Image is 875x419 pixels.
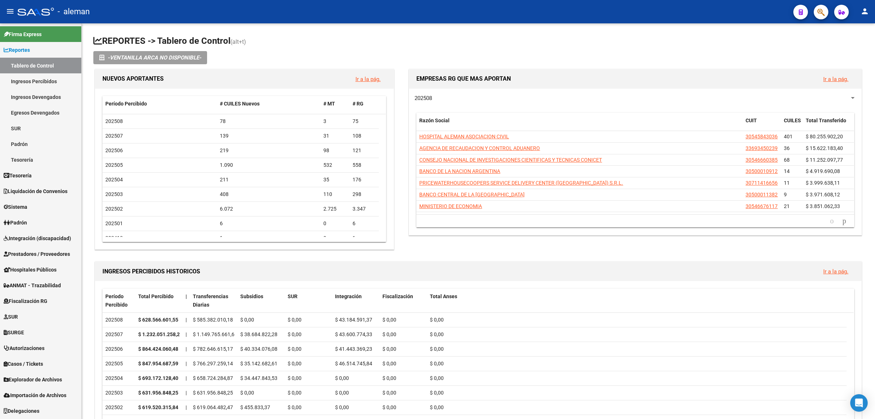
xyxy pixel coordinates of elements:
strong: $ 628.566.601,55 [138,317,178,323]
span: BANCO DE LA NACION ARGENTINA [419,168,500,174]
strong: $ 1.232.051.258,29 [138,331,183,337]
div: Open Intercom Messenger [850,394,868,412]
span: $ 35.142.682,61 [240,361,277,366]
div: 6 [353,219,376,228]
span: $ 455.833,37 [240,404,270,410]
span: $ 4.919.690,08 [806,168,840,174]
span: $ 0,00 [430,317,444,323]
span: SURGE [4,328,24,337]
div: 3 [323,117,347,126]
datatable-header-cell: Razón Social [416,113,743,137]
span: $ 585.382.010,18 [193,317,233,323]
span: Fiscalización [382,293,413,299]
span: Firma Express [4,30,42,38]
span: Prestadores / Proveedores [4,250,70,258]
div: 108 [353,132,376,140]
span: $ 0,00 [288,361,302,366]
span: 202503 [105,191,123,197]
datatable-header-cell: Fiscalización [380,289,427,313]
datatable-header-cell: CUILES [781,113,803,137]
span: 68 [784,157,790,163]
div: 202506 [105,345,132,353]
span: # RG [353,101,363,107]
span: $ 0,00 [430,375,444,381]
span: 202504 [105,177,123,182]
strong: $ 693.172.128,40 [138,375,178,381]
span: Total Percibido [138,293,174,299]
span: $ 3.999.638,11 [806,180,840,186]
div: 6 [220,219,318,228]
span: 202506 [105,147,123,153]
span: EMPRESAS RG QUE MAS APORTAN [416,75,511,82]
span: 202505 [105,162,123,168]
span: Total Anses [430,293,457,299]
span: $ 0,00 [240,390,254,396]
div: 6.072 [220,205,318,213]
span: | [186,331,187,337]
span: BANCO CENTRAL DE LA [GEOGRAPHIC_DATA] [419,192,525,197]
span: $ 0,00 [430,346,444,352]
datatable-header-cell: | [183,289,190,313]
div: 298 [353,190,376,199]
span: Explorador de Archivos [4,376,62,384]
div: 202502 [105,403,132,412]
div: 35 [323,176,347,184]
span: $ 0,00 [382,346,396,352]
datatable-header-cell: Período Percibido [102,96,217,112]
button: Ir a la pág. [817,72,854,86]
span: 21 [784,203,790,209]
span: $ 0,00 [335,390,349,396]
span: $ 0,00 [430,390,444,396]
mat-icon: menu [6,7,15,16]
span: 36 [784,145,790,151]
div: 1 [353,234,376,242]
div: 3.347 [353,205,376,213]
span: $ 43.184.591,37 [335,317,372,323]
datatable-header-cell: # RG [350,96,379,112]
span: 30500011382 [746,192,778,197]
div: 202504 [105,374,132,383]
span: Razón Social [419,118,450,123]
span: INGRESOS PERCIBIDOS HISTORICOS [102,268,200,275]
span: 30711416656 [746,180,778,186]
span: $ 0,00 [288,346,302,352]
span: Casos / Tickets [4,360,43,368]
span: CUIT [746,118,757,123]
div: 211 [220,176,318,184]
strong: $ 864.424.060,48 [138,346,178,352]
div: 31 [323,132,347,140]
span: $ 0,00 [288,331,302,337]
span: $ 0,00 [288,390,302,396]
span: 401 [784,134,793,139]
div: 1 [220,234,318,242]
span: Integración [335,293,362,299]
span: | [186,404,187,410]
mat-icon: person [860,7,869,16]
span: $ 15.622.183,40 [806,145,843,151]
span: $ 0,00 [382,361,396,366]
span: PRICEWATERHOUSECOOPERS SERVICE DELIVERY CENTER ([GEOGRAPHIC_DATA]) S.R.L. [419,180,623,186]
span: ANMAT - Trazabilidad [4,281,61,289]
div: 0 [323,219,347,228]
div: 78 [220,117,318,126]
span: 202508 [105,118,123,124]
span: | [186,375,187,381]
span: Delegaciones [4,407,39,415]
span: 30546660385 [746,157,778,163]
span: $ 766.297.259,14 [193,361,233,366]
span: Padrón [4,219,27,227]
h1: REPORTES -> Tablero de Control [93,35,863,48]
span: 30545843036 [746,134,778,139]
div: 202505 [105,360,132,368]
a: Ir a la pág. [823,268,848,275]
span: 11 [784,180,790,186]
div: 202503 [105,389,132,397]
div: 110 [323,190,347,199]
button: -VENTANILLA ARCA NO DISPONIBLE- [93,51,207,64]
span: $ 631.956.848,25 [193,390,233,396]
span: CONSEJO NACIONAL DE INVESTIGACIONES CIENTIFICAS Y TECNICAS CONICET [419,157,602,163]
div: 219 [220,146,318,155]
span: $ 0,00 [430,331,444,337]
datatable-header-cell: Total Anses [427,289,847,313]
datatable-header-cell: Total Transferido [803,113,854,137]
